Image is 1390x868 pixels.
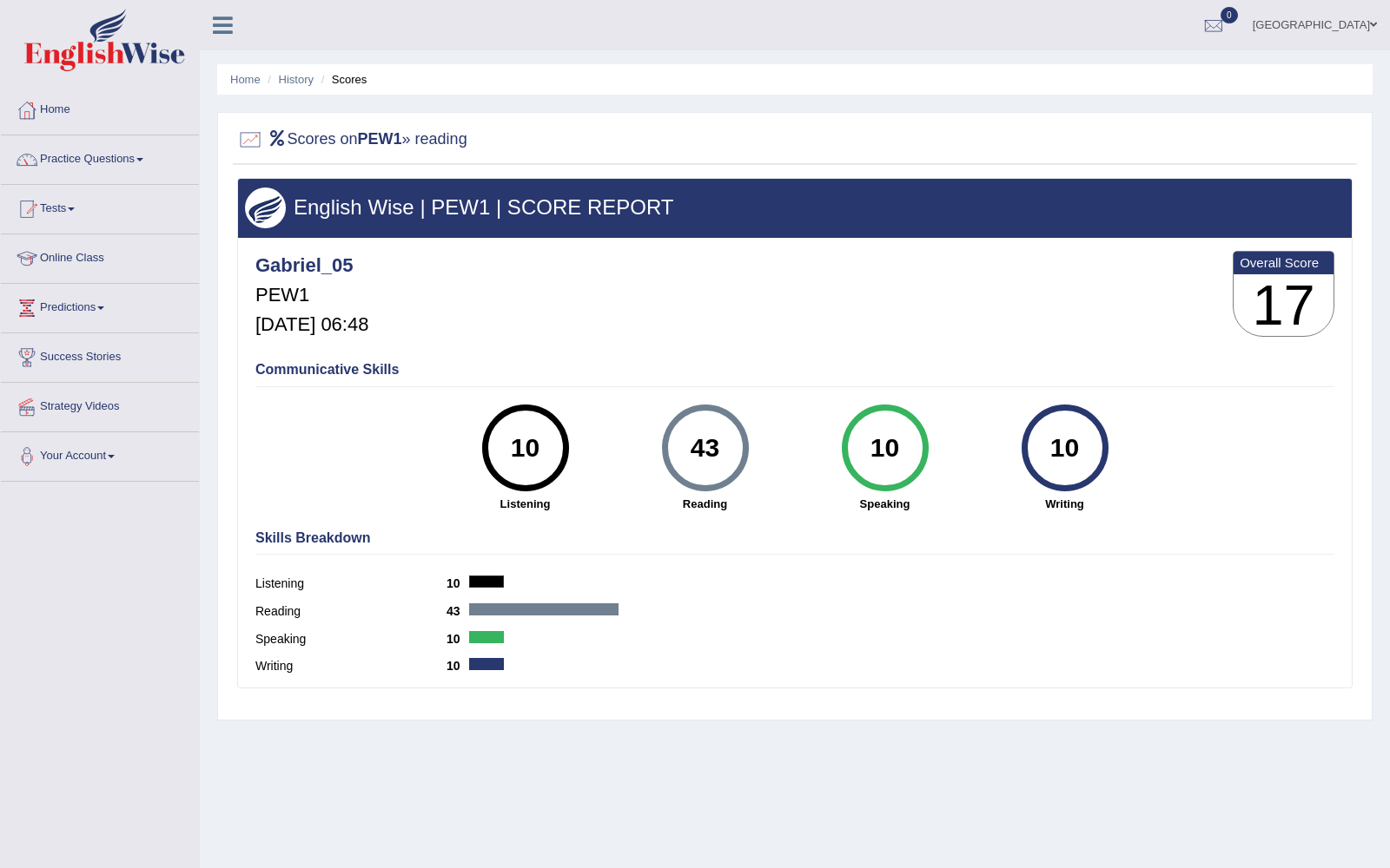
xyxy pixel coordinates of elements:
[444,496,606,512] strong: Listening
[358,130,402,148] b: PEW1
[1,383,199,426] a: Strategy Videos
[447,659,469,673] b: 10
[1240,255,1327,270] b: Overall Score
[255,602,447,621] label: Reading
[255,314,368,335] h5: [DATE] 06:48
[230,73,261,86] a: Home
[237,127,467,153] h2: Scores on » reading
[245,196,1345,219] h3: English Wise | PEW1 | SCORE REPORT
[1,185,199,228] a: Tests
[1,432,199,476] a: Your Account
[1,135,199,179] a: Practice Questions
[1221,7,1238,23] span: 0
[255,255,368,276] h4: Gabriel_05
[255,530,1334,546] h4: Skills Breakdown
[1,86,199,129] a: Home
[1,284,199,327] a: Predictions
[1033,411,1096,484] div: 10
[255,657,447,675] label: Writing
[447,632,469,646] b: 10
[673,411,737,484] div: 43
[245,187,286,228] img: wings.png
[255,362,1334,378] h4: Communicative Skills
[624,496,786,512] strong: Reading
[279,73,314,86] a: History
[1,333,199,377] a: Success Stories
[447,604,469,618] b: 43
[255,285,368,306] h5: PEW1
[853,411,917,484] div: 10
[255,575,447,593] label: Listening
[804,496,966,512] strong: Speaking
[447,576,469,590] b: 10
[317,71,367,88] li: Scores
[255,630,447,648] label: Speaking
[493,411,557,484] div: 10
[1234,274,1334,337] h3: 17
[1,234,199,278] a: Online Class
[983,496,1146,512] strong: Writing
